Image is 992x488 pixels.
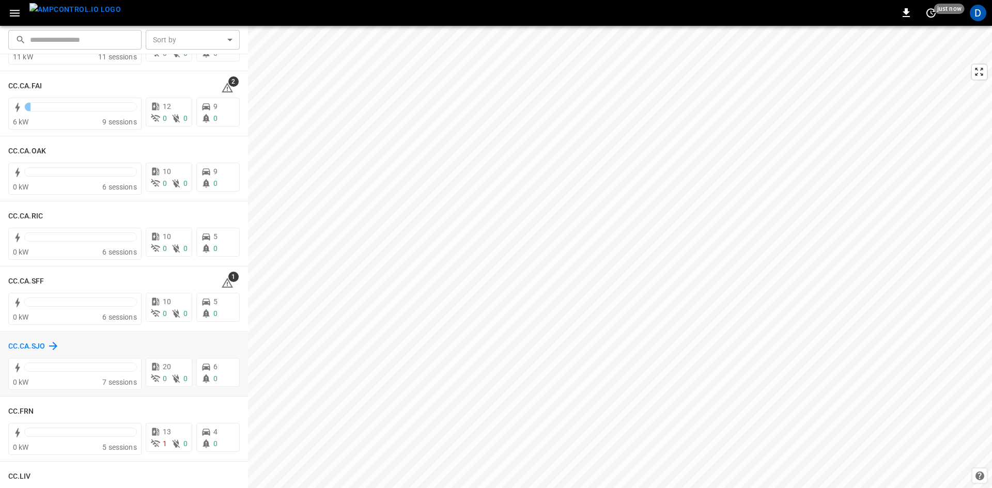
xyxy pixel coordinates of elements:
span: 0 [163,114,167,122]
span: 0 [183,244,188,253]
span: 0 [213,244,218,253]
span: 0 kW [13,183,29,191]
span: 12 [163,102,171,111]
h6: CC.CA.SFF [8,276,44,287]
div: profile-icon [970,5,986,21]
span: 0 [213,374,218,383]
span: 7 sessions [102,378,137,386]
canvas: Map [248,26,992,488]
span: 6 sessions [102,248,137,256]
span: 6 kW [13,118,29,126]
span: 10 [163,167,171,176]
span: 9 [213,167,218,176]
span: 0 kW [13,248,29,256]
span: 2 [228,76,239,87]
span: 0 [213,309,218,318]
span: 5 [213,232,218,241]
span: 0 [213,179,218,187]
span: 0 [163,309,167,318]
span: 13 [163,428,171,436]
span: 0 [163,244,167,253]
span: just now [934,4,965,14]
span: 0 [213,439,218,448]
h6: CC.CA.SJO [8,341,45,352]
span: 5 sessions [102,443,137,451]
span: 5 [213,297,218,306]
span: 1 [228,272,239,282]
span: 6 [213,363,218,371]
span: 0 [213,114,218,122]
span: 0 [183,114,188,122]
span: 4 [213,428,218,436]
span: 0 kW [13,443,29,451]
span: 0 [163,374,167,383]
span: 0 kW [13,313,29,321]
span: 6 sessions [102,183,137,191]
img: ampcontrol.io logo [29,3,121,16]
h6: CC.CA.FAI [8,81,42,92]
span: 0 [183,439,188,448]
h6: CC.CA.RIC [8,211,43,222]
span: 0 kW [13,378,29,386]
span: 0 [183,179,188,187]
button: set refresh interval [923,5,939,21]
span: 20 [163,363,171,371]
span: 9 [213,102,218,111]
h6: CC.CA.OAK [8,146,46,157]
span: 9 sessions [102,118,137,126]
h6: CC.FRN [8,406,34,417]
span: 10 [163,232,171,241]
span: 11 kW [13,53,33,61]
span: 1 [163,439,167,448]
span: 11 sessions [98,53,137,61]
span: 10 [163,297,171,306]
span: 0 [163,179,167,187]
span: 0 [183,374,188,383]
span: 6 sessions [102,313,137,321]
span: 0 [183,309,188,318]
h6: CC.LIV [8,471,31,482]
